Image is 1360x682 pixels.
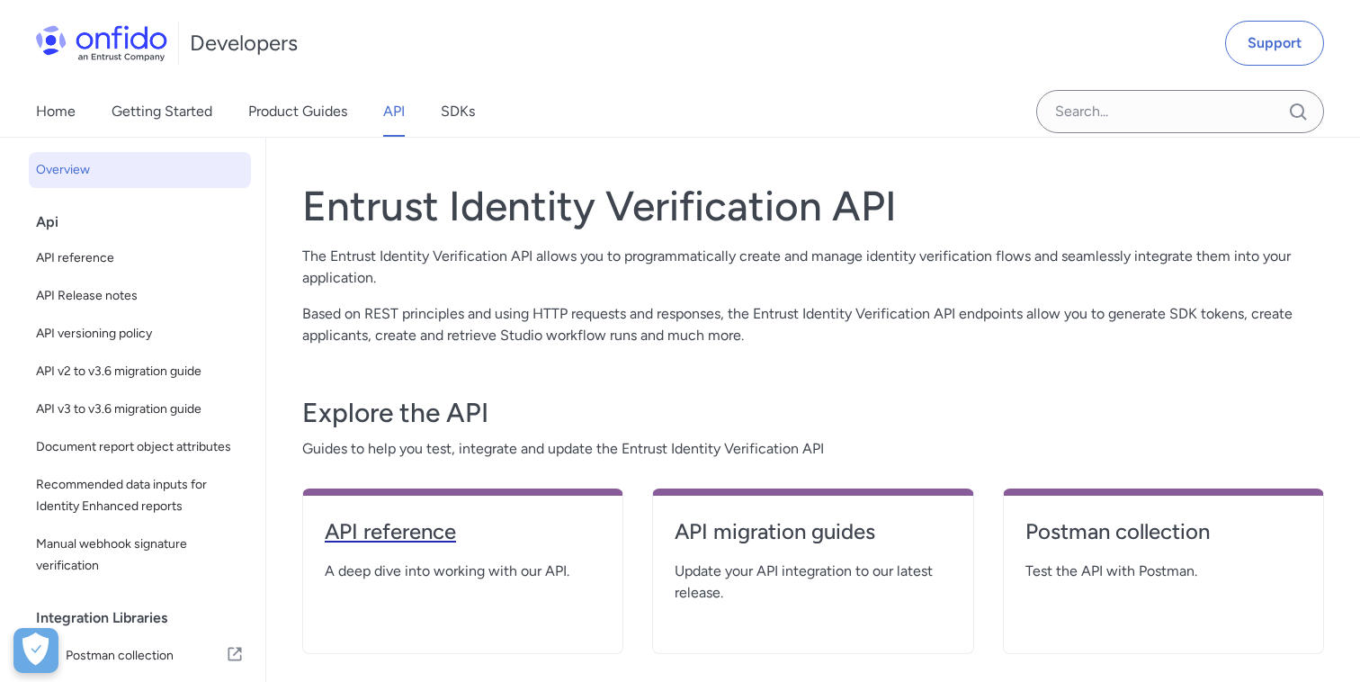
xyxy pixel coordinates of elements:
h1: Developers [190,29,298,58]
span: API v2 to v3.6 migration guide [36,361,244,382]
h1: Entrust Identity Verification API [302,181,1324,231]
a: Recommended data inputs for Identity Enhanced reports [29,467,251,525]
button: Open Preferences [13,628,58,673]
span: Update your API integration to our latest release. [675,561,951,604]
a: API reference [325,517,601,561]
a: Overview [29,152,251,188]
div: Cookie Preferences [13,628,58,673]
a: API Release notes [29,278,251,314]
span: Test the API with Postman. [1025,561,1302,582]
span: Manual webhook signature verification [36,534,244,577]
span: Recommended data inputs for Identity Enhanced reports [36,474,244,517]
a: Support [1225,21,1324,66]
a: API v3 to v3.6 migration guide [29,391,251,427]
span: Document report object attributes [36,436,244,458]
span: Overview [36,159,244,181]
a: API migration guides [675,517,951,561]
a: Manual webhook signature verification [29,526,251,584]
a: API [383,86,405,137]
p: Based on REST principles and using HTTP requests and responses, the Entrust Identity Verification... [302,303,1324,346]
a: Product Guides [248,86,347,137]
span: Postman collection [66,643,226,669]
span: API v3 to v3.6 migration guide [36,399,244,420]
img: Onfido Logo [36,25,167,61]
span: API versioning policy [36,323,244,345]
a: Postman collection [1025,517,1302,561]
h4: API migration guides [675,517,951,546]
div: Api [36,204,258,240]
a: API v2 to v3.6 migration guide [29,354,251,390]
input: Onfido search input field [1036,90,1324,133]
span: API Release notes [36,285,244,307]
h3: Explore the API [302,395,1324,431]
h4: Postman collection [1025,517,1302,546]
a: API reference [29,240,251,276]
a: API versioning policy [29,316,251,352]
h4: API reference [325,517,601,546]
p: The Entrust Identity Verification API allows you to programmatically create and manage identity v... [302,246,1324,289]
a: Getting Started [112,86,212,137]
span: A deep dive into working with our API. [325,561,601,582]
div: Integration Libraries [36,600,258,636]
a: Document report object attributes [29,429,251,465]
span: API reference [36,247,244,269]
span: Guides to help you test, integrate and update the Entrust Identity Verification API [302,438,1324,460]
a: Home [36,86,76,137]
a: IconPostman collectionPostman collection [29,636,251,676]
a: SDKs [441,86,475,137]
